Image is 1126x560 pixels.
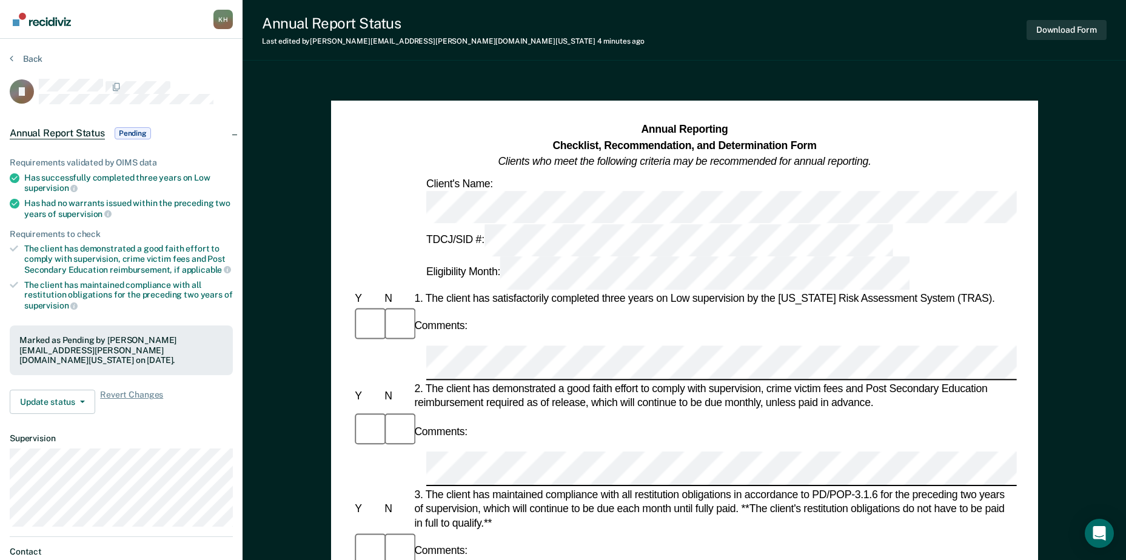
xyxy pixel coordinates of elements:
[352,389,382,404] div: Y
[10,53,42,64] button: Back
[498,155,871,167] em: Clients who meet the following criteria may be recommended for annual reporting.
[412,291,1016,305] div: 1. The client has satisfactorily completed three years on Low supervision by the [US_STATE] Risk ...
[412,382,1016,410] div: 2. The client has demonstrated a good faith effort to comply with supervision, crime victim fees ...
[262,15,645,32] div: Annual Report Status
[19,335,223,365] div: Marked as Pending by [PERSON_NAME][EMAIL_ADDRESS][PERSON_NAME][DOMAIN_NAME][US_STATE] on [DATE].
[24,244,233,275] div: The client has demonstrated a good faith effort to comply with supervision, crime victim fees and...
[10,127,105,139] span: Annual Report Status
[262,37,645,45] div: Last edited by [PERSON_NAME][EMAIL_ADDRESS][PERSON_NAME][DOMAIN_NAME][US_STATE]
[213,10,233,29] button: Profile dropdown button
[182,265,231,275] span: applicable
[10,229,233,239] div: Requirements to check
[1027,20,1107,40] button: Download Form
[382,389,412,404] div: N
[382,502,412,516] div: N
[10,433,233,444] dt: Supervision
[24,183,78,193] span: supervision
[115,127,151,139] span: Pending
[424,224,896,257] div: TDCJ/SID #:
[24,301,78,310] span: supervision
[352,291,382,305] div: Y
[552,139,816,152] strong: Checklist, Recommendation, and Determination Form
[641,123,728,135] strong: Annual Reporting
[424,257,911,290] div: Eligibility Month:
[10,158,233,168] div: Requirements validated by OIMS data
[412,488,1016,531] div: 3. The client has maintained compliance with all restitution obligations in accordance to PD/POP-...
[352,502,382,516] div: Y
[13,13,71,26] img: Recidiviz
[24,198,233,219] div: Has had no warrants issued within the preceding two years of
[382,291,412,305] div: N
[24,280,233,311] div: The client has maintained compliance with all restitution obligations for the preceding two years of
[100,390,163,414] span: Revert Changes
[412,424,469,438] div: Comments:
[24,173,233,193] div: Has successfully completed three years on Low
[213,10,233,29] div: K H
[1085,519,1114,548] div: Open Intercom Messenger
[597,37,645,45] span: 4 minutes ago
[10,547,233,557] dt: Contact
[10,390,95,414] button: Update status
[412,318,469,333] div: Comments:
[58,209,112,219] span: supervision
[412,544,469,558] div: Comments:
